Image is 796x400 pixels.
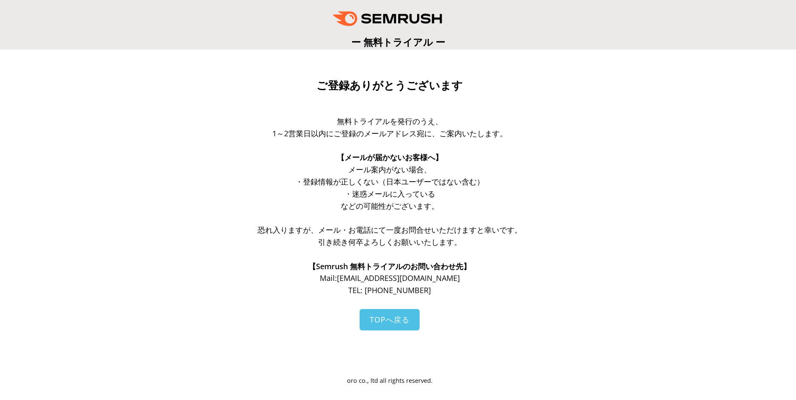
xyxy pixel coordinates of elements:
[348,285,431,295] span: TEL: [PHONE_NUMBER]
[341,201,439,211] span: などの可能性がございます。
[351,35,445,49] span: ー 無料トライアル ー
[348,164,431,174] span: メール案内がない場合、
[318,237,462,247] span: 引き続き何卒よろしくお願いいたします。
[360,309,420,330] a: TOPへ戻る
[272,128,507,138] span: 1～2営業日以内にご登録のメールアドレス宛に、ご案内いたします。
[370,314,410,325] span: TOPへ戻る
[347,377,433,384] span: oro co., ltd all rights reserved.
[316,79,463,92] span: ご登録ありがとうございます
[258,225,522,235] span: 恐れ入りますが、メール・お電話にて一度お問合せいただけますと幸いです。
[337,152,443,162] span: 【メールが届かないお客様へ】
[308,261,471,271] span: 【Semrush 無料トライアルのお問い合わせ先】
[295,177,484,187] span: ・登録情報が正しくない（日本ユーザーではない含む）
[337,116,443,126] span: 無料トライアルを発行のうえ、
[320,273,460,283] span: Mail: [EMAIL_ADDRESS][DOMAIN_NAME]
[344,189,435,199] span: ・迷惑メールに入っている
